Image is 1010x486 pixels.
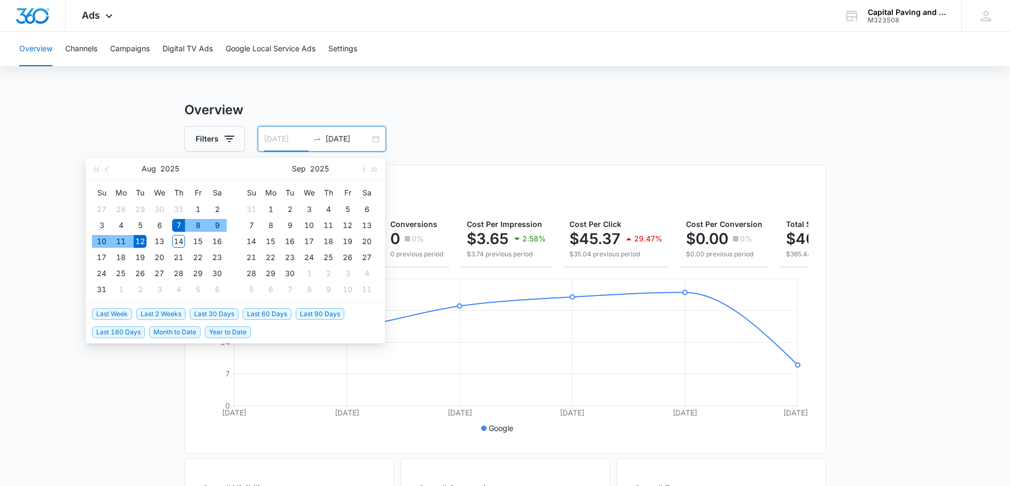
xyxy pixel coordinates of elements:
[489,422,513,434] p: Google
[211,219,223,232] div: 9
[341,235,354,248] div: 19
[740,235,752,242] p: 0%
[114,219,127,232] div: 4
[786,220,830,229] span: Total Spend
[357,201,376,217] td: 2025-09-06
[172,251,185,264] div: 21
[261,233,280,249] td: 2025-09-15
[188,233,207,249] td: 2025-08-15
[172,203,185,216] div: 31
[130,184,150,201] th: Tu
[299,281,319,297] td: 2025-10-08
[303,203,315,216] div: 3
[310,158,329,179] button: 2025
[264,219,277,232] div: 8
[360,219,373,232] div: 13
[172,219,185,232] div: 7
[341,203,354,216] div: 5
[299,265,319,281] td: 2025-10-01
[242,281,261,297] td: 2025-10-05
[188,249,207,265] td: 2025-08-22
[522,235,546,242] p: 2.58%
[191,203,204,216] div: 1
[160,158,179,179] button: 2025
[191,267,204,280] div: 29
[686,249,762,259] p: $0.00 previous period
[299,217,319,233] td: 2025-09-10
[92,249,111,265] td: 2025-08-17
[207,249,227,265] td: 2025-08-23
[283,283,296,296] div: 7
[191,283,204,296] div: 5
[172,283,185,296] div: 4
[322,283,335,296] div: 9
[261,201,280,217] td: 2025-09-01
[313,135,321,143] span: swap-right
[150,265,169,281] td: 2025-08-27
[130,201,150,217] td: 2025-07-29
[322,267,335,280] div: 2
[110,32,150,66] button: Campaigns
[783,408,807,417] tspan: [DATE]
[188,265,207,281] td: 2025-08-29
[191,251,204,264] div: 22
[191,235,204,248] div: 15
[280,201,299,217] td: 2025-09-02
[95,235,108,248] div: 10
[242,249,261,265] td: 2025-09-21
[322,219,335,232] div: 11
[225,401,230,410] tspan: 0
[338,184,357,201] th: Fr
[130,233,150,249] td: 2025-08-12
[299,184,319,201] th: We
[341,267,354,280] div: 3
[82,10,100,21] span: Ads
[283,235,296,248] div: 16
[357,184,376,201] th: Sa
[303,267,315,280] div: 1
[114,283,127,296] div: 1
[467,230,508,247] p: $3.65
[188,217,207,233] td: 2025-08-08
[360,267,373,280] div: 4
[673,408,697,417] tspan: [DATE]
[243,308,291,320] span: Last 60 Days
[172,267,185,280] div: 28
[357,217,376,233] td: 2025-09-13
[242,184,261,201] th: Su
[390,220,437,229] span: Conversions
[169,249,188,265] td: 2025-08-21
[283,267,296,280] div: 30
[338,249,357,265] td: 2025-09-26
[341,283,354,296] div: 10
[114,267,127,280] div: 25
[95,267,108,280] div: 24
[322,251,335,264] div: 25
[222,408,246,417] tspan: [DATE]
[283,203,296,216] div: 2
[150,217,169,233] td: 2025-08-06
[634,235,662,242] p: 29.47%
[786,230,848,247] p: $408.29
[319,184,338,201] th: Th
[134,219,147,232] div: 5
[134,251,147,264] div: 19
[92,326,145,338] span: Last 180 Days
[211,283,223,296] div: 6
[134,235,147,248] div: 12
[322,203,335,216] div: 4
[92,281,111,297] td: 2025-08-31
[296,308,344,320] span: Last 90 Days
[280,184,299,201] th: Tu
[245,235,258,248] div: 14
[326,133,370,145] input: End date
[245,283,258,296] div: 5
[360,235,373,248] div: 20
[357,281,376,297] td: 2025-10-11
[169,201,188,217] td: 2025-07-31
[264,133,309,145] input: Start date
[261,184,280,201] th: Mo
[569,249,662,259] p: $35.04 previous period
[245,219,258,232] div: 7
[114,235,127,248] div: 11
